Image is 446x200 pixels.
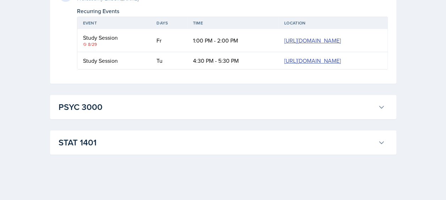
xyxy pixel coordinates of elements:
h3: PSYC 3000 [59,101,375,113]
th: Event [77,17,151,29]
td: Tu [151,52,187,69]
div: Study Session [83,56,145,65]
th: Location [279,17,387,29]
h3: STAT 1401 [59,136,375,149]
td: 1:00 PM - 2:00 PM [187,29,279,52]
div: 8/29 [83,41,145,48]
td: 4:30 PM - 5:30 PM [187,52,279,69]
a: [URL][DOMAIN_NAME] [284,37,341,44]
td: Fr [151,29,187,52]
div: Recurring Events [77,7,388,15]
th: Time [187,17,279,29]
div: Study Session [83,33,145,42]
button: PSYC 3000 [57,99,386,115]
a: [URL][DOMAIN_NAME] [284,57,341,65]
th: Days [151,17,187,29]
button: STAT 1401 [57,135,386,150]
